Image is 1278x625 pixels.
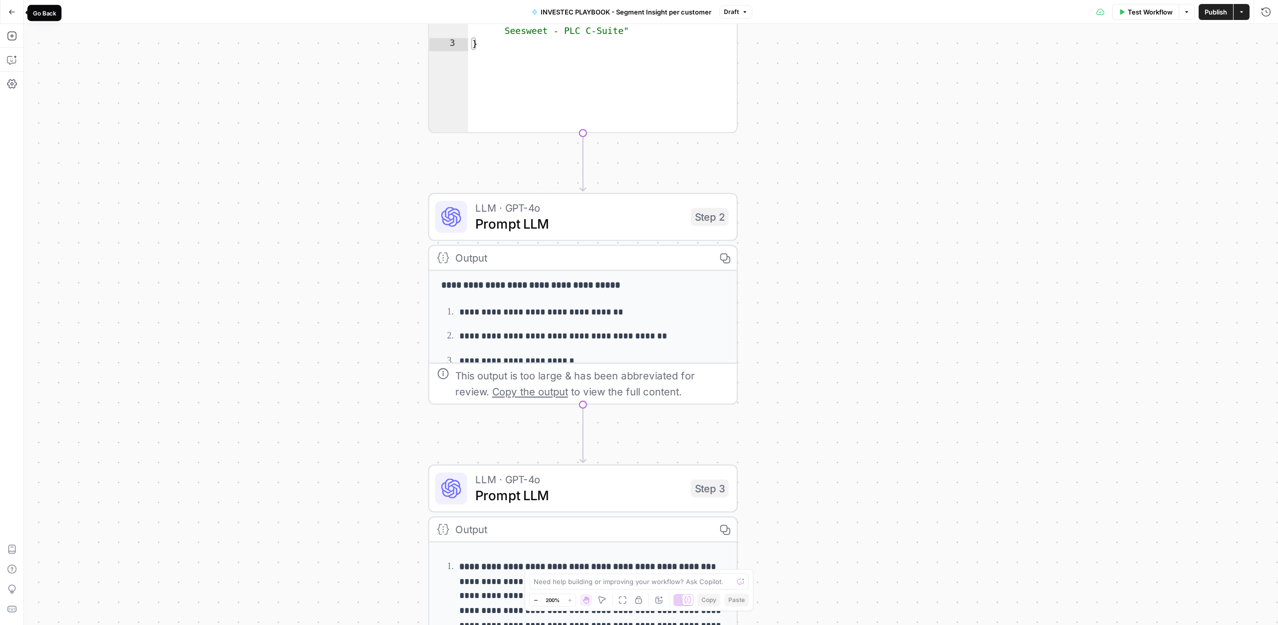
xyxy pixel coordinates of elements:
span: Prompt LLM [475,485,683,505]
div: Output [455,521,707,537]
span: Copy [701,596,716,605]
button: Paste [724,594,749,607]
button: Publish [1199,4,1233,20]
div: 2 [429,12,468,38]
span: Test Workflow [1128,7,1173,17]
span: Paste [728,596,745,605]
span: LLM · GPT-4o [475,471,683,487]
span: Draft [724,7,739,16]
button: INVESTEC PLAYBOOK - Segment Insight per customer [526,4,717,20]
div: Step 3 [691,479,729,497]
button: Test Workflow [1112,4,1179,20]
div: 3 [429,38,468,51]
div: Go Back [32,8,56,17]
span: LLM · GPT-4o [475,200,683,216]
div: This output is too large & has been abbreviated for review. to view the full content. [455,367,729,399]
div: Step 2 [691,208,729,226]
g: Edge from step_2 to step_3 [580,404,586,462]
g: Edge from step_9 to step_2 [580,133,586,191]
span: Prompt LLM [475,214,683,234]
span: Copy the output [492,385,568,397]
button: Draft [719,5,752,18]
span: INVESTEC PLAYBOOK - Segment Insight per customer [541,7,711,17]
span: 200% [546,596,560,604]
span: Publish [1205,7,1227,17]
button: Copy [697,594,720,607]
div: Output [455,250,707,266]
